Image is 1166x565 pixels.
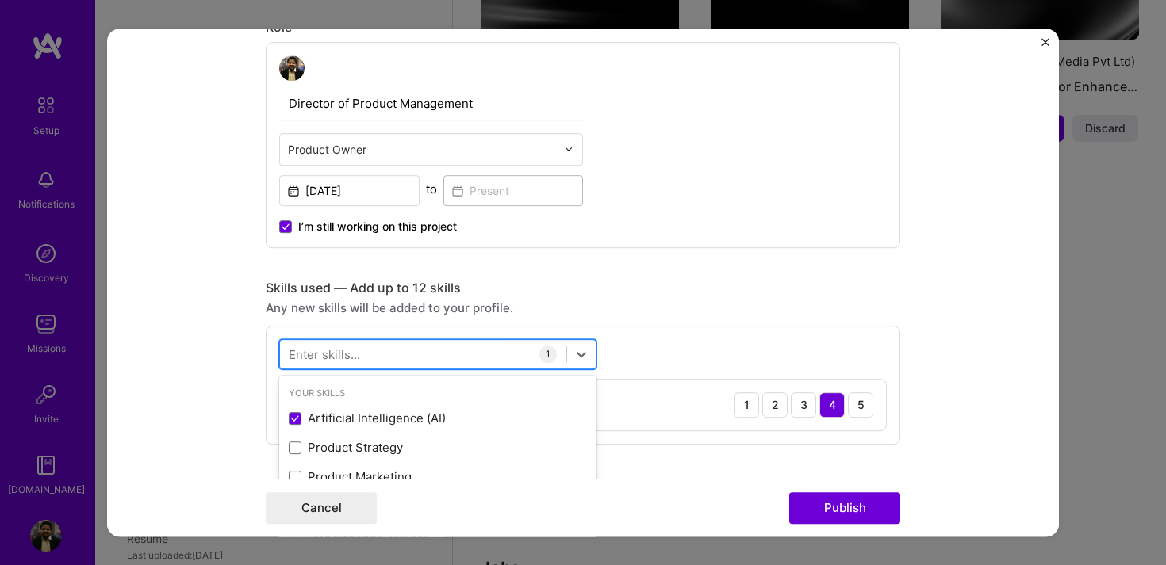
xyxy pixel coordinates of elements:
[762,392,788,418] div: 2
[279,385,596,402] div: Your Skills
[266,492,377,524] button: Cancel
[564,144,573,154] img: drop icon
[279,87,583,120] input: Role Name
[266,280,900,296] div: Skills used — Add up to 12 skills
[279,175,420,206] input: Date
[848,392,873,418] div: 5
[426,181,437,197] div: to
[791,392,816,418] div: 3
[443,175,584,206] input: Present
[289,410,587,426] div: Artificial Intelligence (AI)
[289,468,587,485] div: Product Marketing
[298,219,457,235] span: I’m still working on this project
[266,300,900,316] div: Any new skills will be added to your profile.
[1041,38,1049,55] button: Close
[819,392,845,418] div: 4
[789,492,900,524] button: Publish
[734,392,759,418] div: 1
[266,476,900,493] div: Did this role require you to manage team members? (Optional)
[289,345,360,362] div: Enter skills...
[289,439,587,456] div: Product Strategy
[539,345,557,363] div: 1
